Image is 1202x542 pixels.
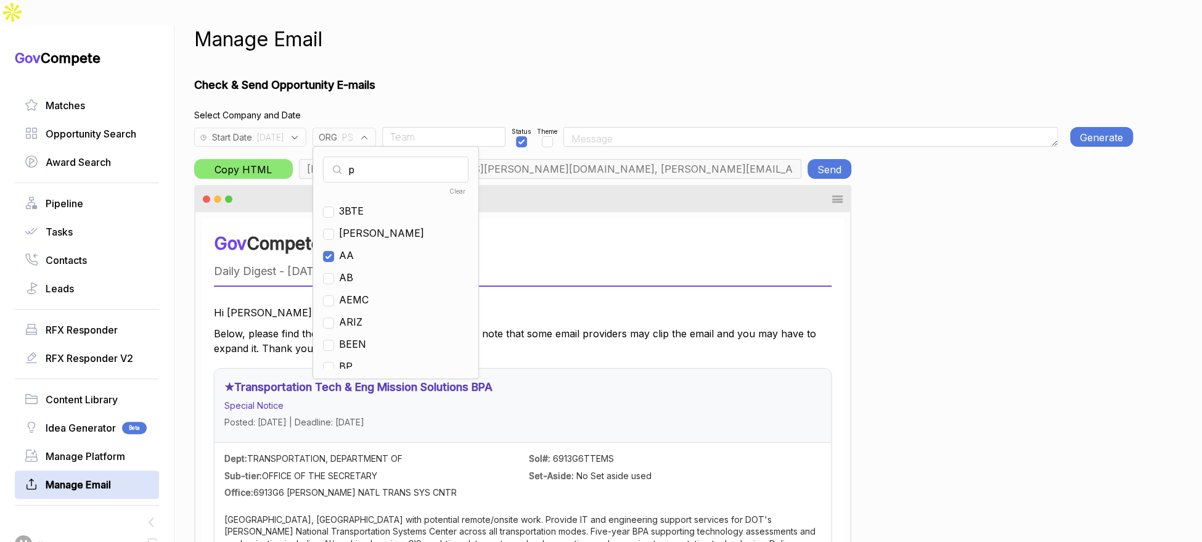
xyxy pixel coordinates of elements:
span: No Set aside used [576,470,652,481]
span: Opportunity Search [46,126,136,141]
a: Leads [25,281,149,296]
h1: Check & Send Opportunity E-mails [194,76,1133,93]
span: Start Date [212,131,252,144]
strong: Sol#: [529,453,550,464]
strong: Dept: [224,453,247,464]
h4: Select Company and Date [194,109,1133,121]
span: Manage Email [46,477,111,492]
a: Manage Platform [25,449,149,464]
span: 6913G6TTEMS [553,453,614,464]
span: Idea Generator [46,421,116,435]
span: Tasks [46,224,73,239]
span: Gov [15,50,41,66]
button: Generate E-mail [1070,127,1133,147]
input: Search categories... [323,157,468,183]
a: Pipeline [25,196,149,211]
a: Idea GeneratorBeta [25,421,149,435]
a: Contacts [25,253,149,268]
span: ARIZ [339,314,362,329]
a: RFX Responder [25,322,149,337]
span: RFX Responder [46,322,118,337]
span: : PS [337,131,353,144]
span: Pipeline [46,196,83,211]
span: Content Library [46,392,118,407]
span: ORG [319,131,337,144]
span: AA [339,248,354,263]
div: Clear [323,187,465,196]
span: Compete [247,233,321,254]
span: Beta [122,422,147,434]
span: Gov [214,233,247,254]
div: TRANSPORTATION, DEPARTMENT OF [224,453,517,465]
span: Special Notice [224,400,284,411]
span: Matches [46,98,85,113]
a: Matches [25,98,149,113]
span: Award Search [46,155,111,170]
span: Theme [537,127,557,136]
a: Content Library [25,392,149,407]
span: AEMC [339,292,369,307]
span: : [DATE] [252,131,284,144]
p: Hi [PERSON_NAME], [214,305,832,320]
a: Tasks [25,224,149,239]
span: AB [339,270,353,285]
a: RFX Responder V2 [25,351,149,366]
span: Manage Platform [46,449,125,464]
button: Copy HTML [194,159,293,179]
span: Contacts [46,253,87,268]
span: [PERSON_NAME] [339,226,424,240]
h3: ★ [224,379,809,395]
h1: Manage Email [194,25,322,54]
a: Manage Email [25,477,149,492]
input: Emails [299,159,801,179]
a: Transportation Tech & Eng Mission Solutions BPA [234,380,493,393]
span: Status [512,127,531,136]
a: Award Search [25,155,149,170]
span: RFX Responder V2 [46,351,133,366]
p: Below, please find the latest opportunity updates. Please note that some email providers may clip... [214,326,832,356]
span: 3BTE [339,203,364,218]
input: User FirstName [382,127,505,147]
strong: Set-Aside: [529,470,574,481]
strong: Office: [224,487,253,498]
h1: Compete [15,49,159,67]
a: Opportunity Search [25,126,149,141]
span: BP [339,359,353,374]
span: BEEN [339,337,366,351]
div: Daily Digest - [DATE] [214,263,832,279]
div: 6913G6 [PERSON_NAME] NATL TRANS SYS CNTR [224,487,517,499]
div: Posted: [DATE] | Deadline: [DATE] [224,416,821,429]
strong: Sub-tier: [224,470,262,481]
span: Leads [46,281,74,296]
button: Send [807,159,851,179]
div: OFFICE OF THE SECRETARY [224,470,517,482]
